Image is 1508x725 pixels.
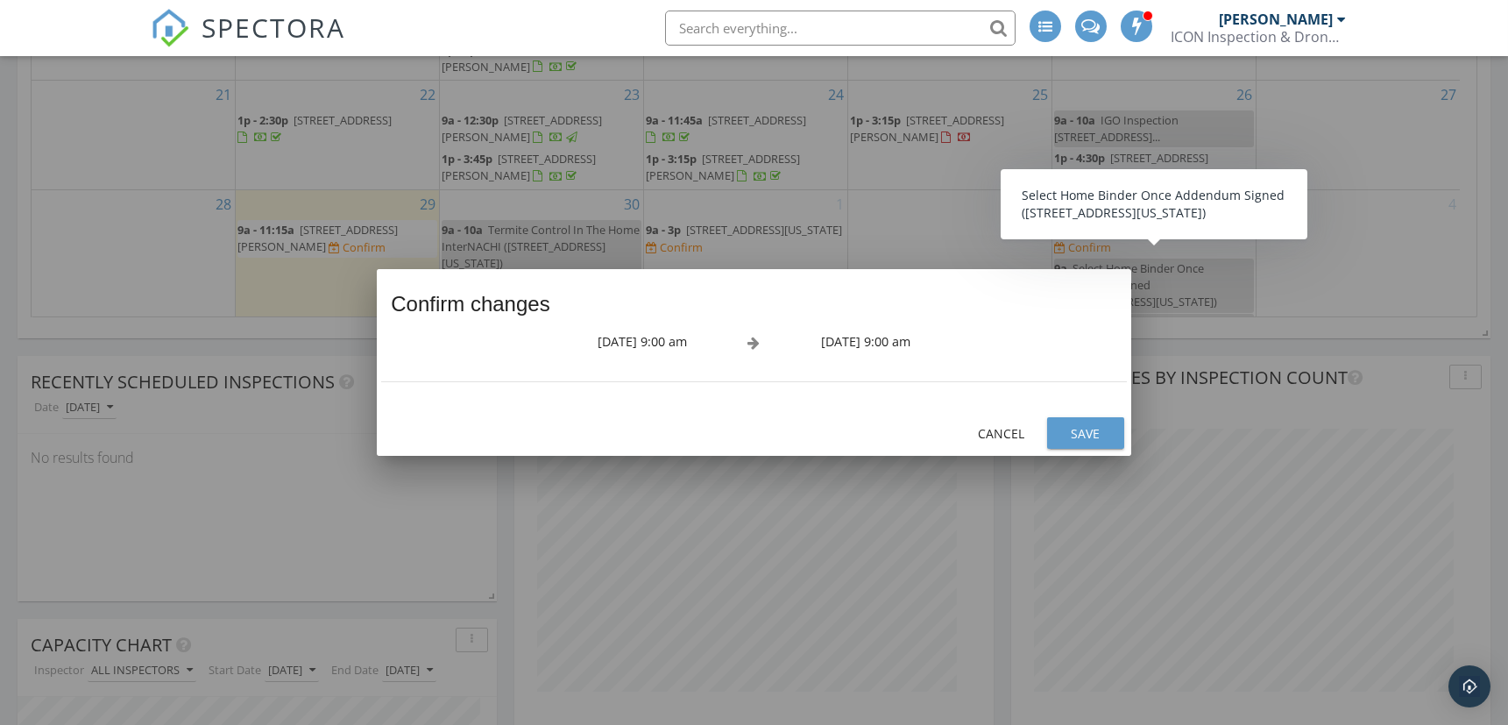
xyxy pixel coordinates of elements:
[1061,424,1110,443] div: Save
[1448,665,1490,707] div: Open Intercom Messenger
[665,11,1016,46] input: Search everything...
[377,269,1131,332] div: Confirm changes
[377,332,691,353] div: [DATE] 9:00 am
[963,417,1040,449] button: Cancel
[151,24,345,60] a: SPECTORA
[1047,417,1124,449] button: Save
[977,424,1026,443] div: Cancel
[817,332,1131,353] div: [DATE] 9:00 am
[1171,28,1346,46] div: ICON Inspection & Drone Services, LLC
[151,9,189,47] img: The Best Home Inspection Software - Spectora
[1219,11,1333,28] div: [PERSON_NAME]
[202,9,345,46] span: SPECTORA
